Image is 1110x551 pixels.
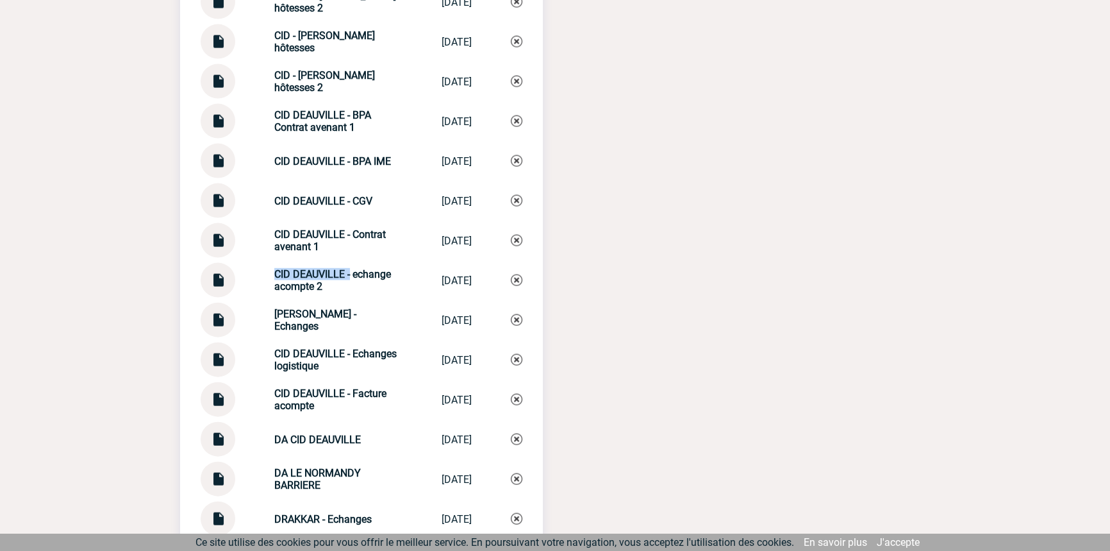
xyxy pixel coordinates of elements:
[511,36,522,47] img: Supprimer
[274,30,375,54] strong: CID - [PERSON_NAME] hôtesses
[442,195,472,207] div: [DATE]
[274,109,371,133] strong: CID DEAUVILLE - BPA Contrat avenant 1
[274,228,386,253] strong: CID DEAUVILLE - Contrat avenant 1
[442,36,472,48] div: [DATE]
[274,348,397,372] strong: CID DEAUVILLE - Echanges logistique
[195,536,794,548] span: Ce site utilise des cookies pour vous offrir le meilleur service. En poursuivant votre navigation...
[442,513,472,525] div: [DATE]
[511,394,522,405] img: Supprimer
[442,235,472,247] div: [DATE]
[511,235,522,246] img: Supprimer
[511,76,522,87] img: Supprimer
[442,394,472,406] div: [DATE]
[442,76,472,88] div: [DATE]
[274,434,361,446] strong: DA CID DEAUVILLE
[274,268,391,292] strong: CID DEAUVILLE - echange acompte 2
[442,354,472,366] div: [DATE]
[274,308,356,332] strong: [PERSON_NAME] - Echanges
[274,69,375,94] strong: CID - [PERSON_NAME] hôtesses 2
[511,195,522,207] img: Supprimer
[511,513,522,525] img: Supprimer
[442,275,472,287] div: [DATE]
[274,387,386,412] strong: CID DEAUVILLE - Facture acompte
[442,314,472,326] div: [DATE]
[877,536,920,548] a: J'accepte
[442,434,472,446] div: [DATE]
[442,473,472,486] div: [DATE]
[274,195,372,207] strong: CID DEAUVILLE - CGV
[511,434,522,445] img: Supprimer
[511,155,522,167] img: Supprimer
[511,314,522,326] img: Supprimer
[511,115,522,127] img: Supprimer
[274,467,361,491] strong: DA LE NORMANDY BARRIERE
[274,155,391,167] strong: CID DEAUVILLE - BPA IME
[442,115,472,128] div: [DATE]
[511,473,522,485] img: Supprimer
[511,354,522,366] img: Supprimer
[511,275,522,286] img: Supprimer
[274,513,372,525] strong: DRAKKAR - Echanges
[442,155,472,167] div: [DATE]
[804,536,867,548] a: En savoir plus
